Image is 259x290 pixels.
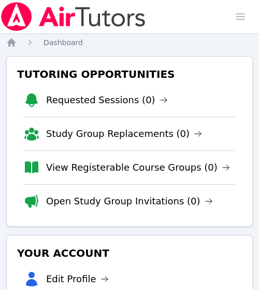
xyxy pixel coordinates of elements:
[6,37,253,48] nav: Breadcrumb
[46,127,202,141] a: Study Group Replacements (0)
[44,37,83,48] a: Dashboard
[46,93,168,107] a: Requested Sessions (0)
[44,38,83,47] span: Dashboard
[46,160,230,175] a: View Registerable Course Groups (0)
[15,65,244,84] h3: Tutoring Opportunities
[46,272,109,286] a: Edit Profile
[15,244,244,263] h3: Your Account
[46,194,213,209] a: Open Study Group Invitations (0)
